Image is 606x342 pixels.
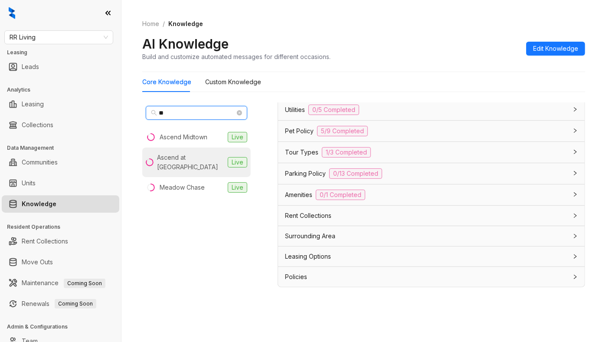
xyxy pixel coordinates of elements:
[22,295,96,312] a: RenewalsComing Soon
[308,105,359,115] span: 0/5 Completed
[55,299,96,309] span: Coming Soon
[22,58,39,76] a: Leads
[573,192,578,197] span: collapsed
[2,116,119,134] li: Collections
[285,126,314,136] span: Pet Policy
[329,168,382,179] span: 0/13 Completed
[22,195,56,213] a: Knowledge
[285,148,318,157] span: Tour Types
[2,95,119,113] li: Leasing
[573,171,578,176] span: collapsed
[22,253,53,271] a: Move Outs
[278,267,585,287] div: Policies
[7,49,121,56] h3: Leasing
[573,149,578,155] span: collapsed
[22,116,53,134] a: Collections
[22,174,36,192] a: Units
[573,254,578,259] span: collapsed
[278,226,585,246] div: Surrounding Area
[2,233,119,250] li: Rent Collections
[278,163,585,184] div: Parking Policy0/13 Completed
[573,128,578,133] span: collapsed
[573,213,578,218] span: collapsed
[142,52,331,61] div: Build and customize automated messages for different occasions.
[278,99,585,120] div: Utilities0/5 Completed
[151,110,157,116] span: search
[168,20,203,27] span: Knowledge
[317,126,368,136] span: 5/9 Completed
[160,183,205,192] div: Meadow Chase
[142,77,191,87] div: Core Knowledge
[9,7,15,19] img: logo
[160,132,207,142] div: Ascend Midtown
[278,121,585,141] div: Pet Policy5/9 Completed
[237,110,242,115] span: close-circle
[533,44,578,53] span: Edit Knowledge
[285,211,331,220] span: Rent Collections
[228,132,247,142] span: Live
[285,272,307,282] span: Policies
[228,157,247,168] span: Live
[285,252,331,261] span: Leasing Options
[322,147,371,158] span: 1/3 Completed
[278,142,585,163] div: Tour Types1/3 Completed
[2,274,119,292] li: Maintenance
[2,58,119,76] li: Leads
[285,190,312,200] span: Amenities
[2,154,119,171] li: Communities
[64,279,105,288] span: Coming Soon
[573,274,578,280] span: collapsed
[278,247,585,266] div: Leasing Options
[285,169,326,178] span: Parking Policy
[316,190,365,200] span: 0/1 Completed
[142,36,229,52] h2: AI Knowledge
[2,174,119,192] li: Units
[157,153,224,172] div: Ascend at [GEOGRAPHIC_DATA]
[278,184,585,205] div: Amenities0/1 Completed
[10,31,108,44] span: RR Living
[141,19,161,29] a: Home
[526,42,585,56] button: Edit Knowledge
[22,154,58,171] a: Communities
[573,107,578,112] span: collapsed
[205,77,261,87] div: Custom Knowledge
[22,233,68,250] a: Rent Collections
[7,323,121,331] h3: Admin & Configurations
[7,86,121,94] h3: Analytics
[285,105,305,115] span: Utilities
[278,206,585,226] div: Rent Collections
[2,195,119,213] li: Knowledge
[285,231,335,241] span: Surrounding Area
[573,233,578,239] span: collapsed
[7,144,121,152] h3: Data Management
[2,295,119,312] li: Renewals
[7,223,121,231] h3: Resident Operations
[22,95,44,113] a: Leasing
[163,19,165,29] li: /
[2,253,119,271] li: Move Outs
[228,182,247,193] span: Live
